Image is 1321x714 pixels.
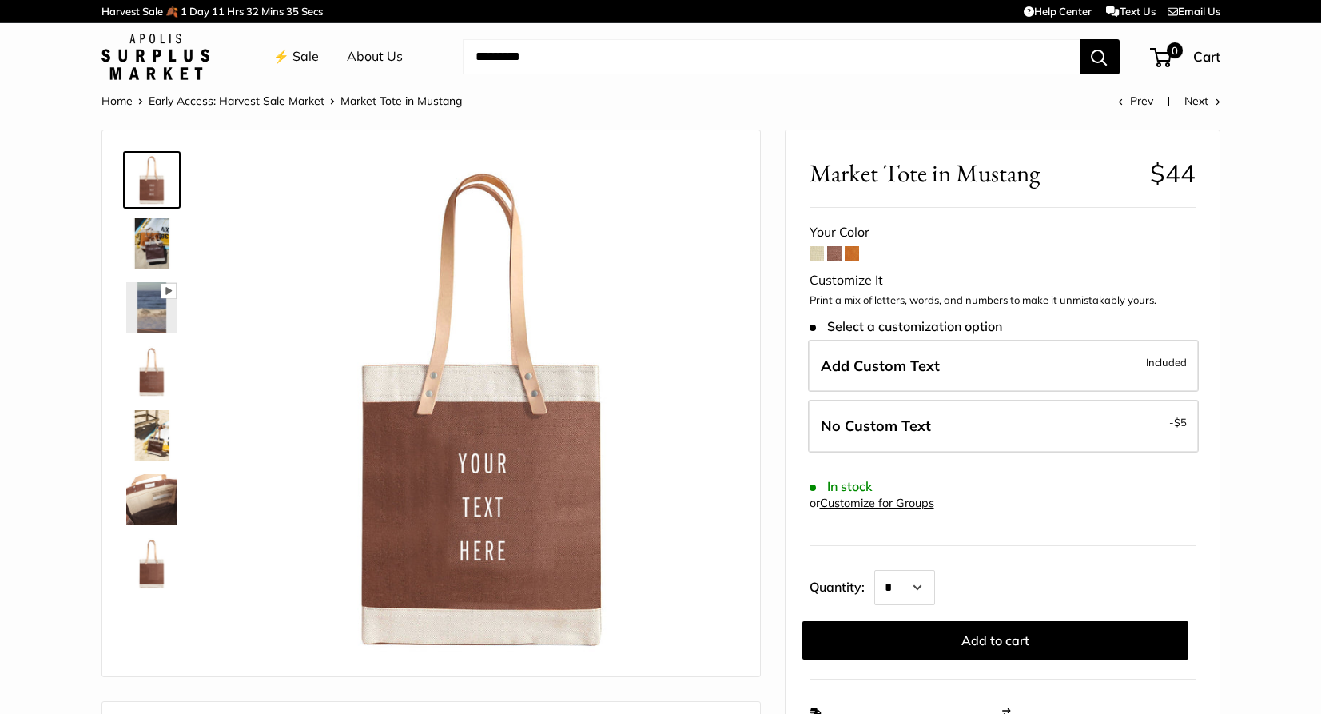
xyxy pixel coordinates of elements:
[463,39,1080,74] input: Search...
[1106,5,1155,18] a: Text Us
[273,45,319,69] a: ⚡️ Sale
[820,496,934,510] a: Customize for Groups
[301,5,323,18] span: Secs
[246,5,259,18] span: 32
[123,151,181,209] a: Market Tote in Mustang
[810,479,873,494] span: In stock
[1166,42,1182,58] span: 0
[1146,353,1187,372] span: Included
[101,94,133,108] a: Home
[126,346,177,397] img: Market Tote in Mustang
[1193,48,1220,65] span: Cart
[810,269,1196,293] div: Customize It
[1152,44,1220,70] a: 0 Cart
[123,343,181,401] a: Market Tote in Mustang
[808,340,1199,393] label: Add Custom Text
[340,94,462,108] span: Market Tote in Mustang
[126,538,177,589] img: Market Tote in Mustang
[802,621,1188,660] button: Add to cart
[212,5,225,18] span: 11
[808,400,1199,453] label: Leave Blank
[261,5,284,18] span: Mins
[126,474,177,525] img: Market Tote in Mustang
[821,417,931,435] span: No Custom Text
[123,535,181,592] a: Market Tote in Mustang
[123,471,181,529] a: Market Tote in Mustang
[810,319,1002,334] span: Select a customization option
[1080,39,1120,74] button: Search
[126,154,177,205] img: Market Tote in Mustang
[149,94,324,108] a: Early Access: Harvest Sale Market
[810,221,1196,245] div: Your Color
[101,90,462,111] nav: Breadcrumb
[821,357,940,375] span: Add Custom Text
[126,218,177,269] img: Market Tote in Mustang
[181,5,187,18] span: 1
[126,282,177,333] img: Market Tote in Mustang
[230,154,736,660] img: Market Tote in Mustang
[1150,158,1196,189] span: $44
[1024,5,1092,18] a: Help Center
[101,34,209,80] img: Apolis: Surplus Market
[810,293,1196,309] p: Print a mix of letters, words, and numbers to make it unmistakably yours.
[189,5,209,18] span: Day
[810,565,874,605] label: Quantity:
[810,158,1138,188] span: Market Tote in Mustang
[1118,94,1153,108] a: Prev
[347,45,403,69] a: About Us
[1168,5,1220,18] a: Email Us
[1169,413,1187,432] span: -
[227,5,244,18] span: Hrs
[286,5,299,18] span: 35
[123,279,181,337] a: Market Tote in Mustang
[123,407,181,465] a: Market Tote in Mustang
[1174,416,1187,429] span: $5
[123,215,181,273] a: Market Tote in Mustang
[1184,94,1220,108] a: Next
[126,410,177,461] img: Market Tote in Mustang
[810,493,934,514] div: or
